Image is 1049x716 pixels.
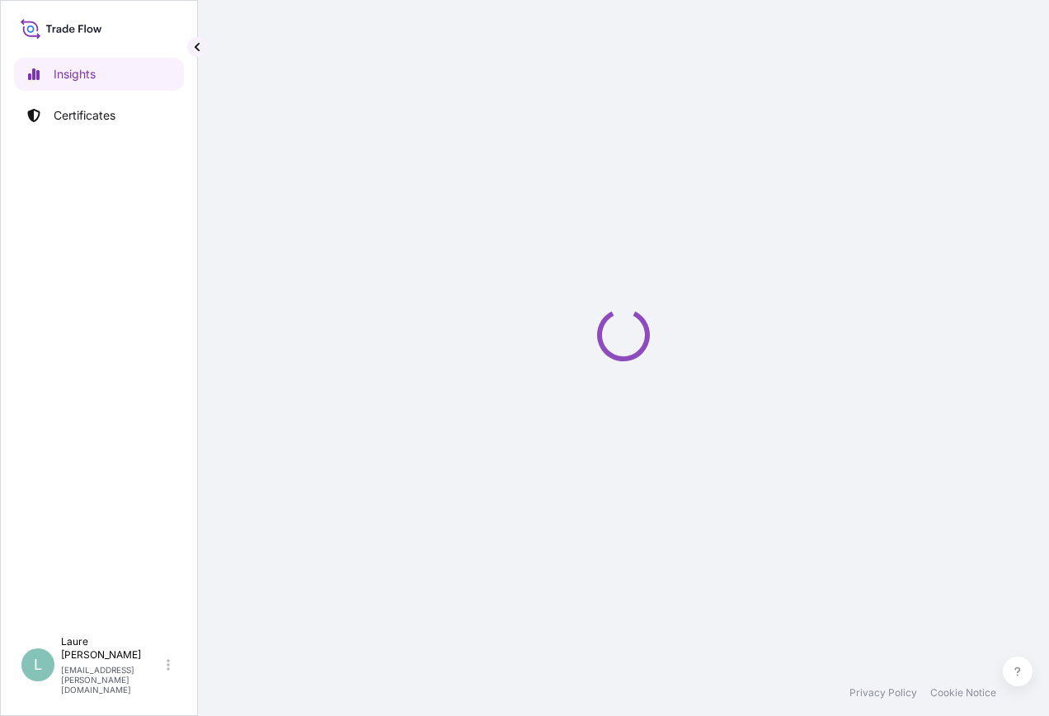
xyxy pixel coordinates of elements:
[61,635,163,662] p: Laure [PERSON_NAME]
[54,107,115,124] p: Certificates
[34,657,42,673] span: L
[61,665,163,695] p: [EMAIL_ADDRESS][PERSON_NAME][DOMAIN_NAME]
[14,58,184,91] a: Insights
[849,686,917,700] a: Privacy Policy
[930,686,996,700] a: Cookie Notice
[14,99,184,132] a: Certificates
[54,66,96,82] p: Insights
